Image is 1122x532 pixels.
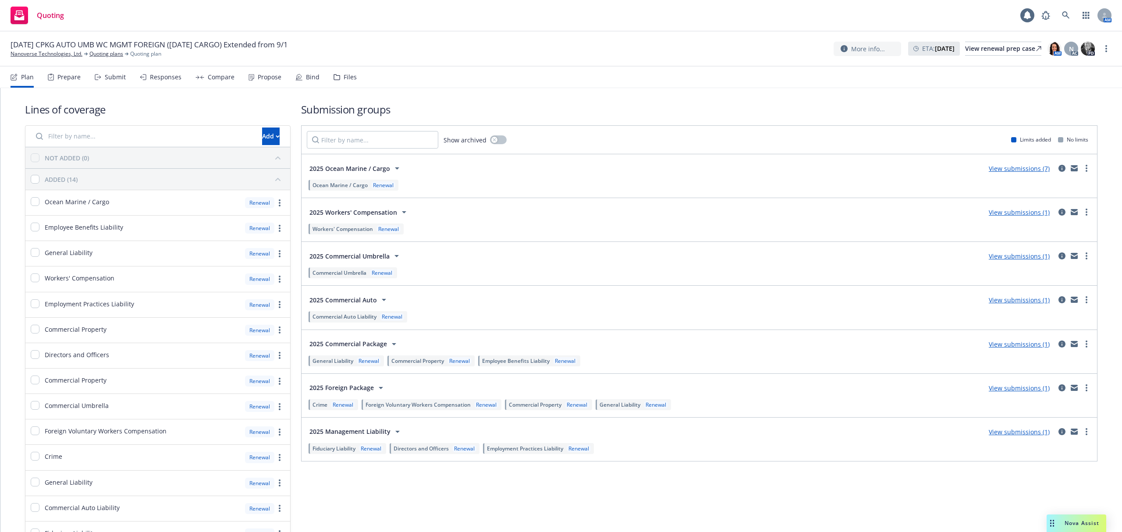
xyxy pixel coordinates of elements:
span: Directors and Officers [394,445,449,452]
span: Ocean Marine / Cargo [45,197,109,206]
span: 2025 Commercial Umbrella [309,252,390,261]
span: 2025 Workers' Compensation [309,208,397,217]
a: circleInformation [1057,383,1067,393]
div: Renewal [380,313,404,320]
a: View submissions (1) [989,340,1050,348]
span: Commercial Umbrella [45,401,109,410]
a: circleInformation [1057,207,1067,217]
a: View submissions (1) [989,252,1050,260]
div: Renewal [245,376,274,387]
span: Employee Benefits Liability [45,223,123,232]
div: Renewal [331,401,355,408]
button: More info... [834,42,901,56]
a: mail [1069,207,1079,217]
span: N [1069,44,1074,53]
span: General Liability [600,401,640,408]
span: Quoting plan [130,50,161,58]
a: more [1081,339,1092,349]
div: Submit [105,74,126,81]
span: Crime [312,401,327,408]
span: Foreign Voluntary Workers Compensation [45,426,167,436]
a: more [274,478,285,488]
a: circleInformation [1057,294,1067,305]
a: mail [1069,339,1079,349]
div: Renewal [359,445,383,452]
span: Employee Benefits Liability [482,357,550,365]
div: Propose [258,74,281,81]
span: Show archived [444,135,486,145]
a: more [274,350,285,361]
a: more [1081,383,1092,393]
a: more [274,299,285,310]
a: more [274,452,285,463]
div: Renewal [370,269,394,277]
a: Nanoverse Technologies, Ltd. [11,50,82,58]
span: General Liability [312,357,353,365]
a: Report a Bug [1037,7,1055,24]
div: Renewal [245,248,274,259]
h1: Lines of coverage [25,102,291,117]
div: Renewal [371,181,395,189]
a: circleInformation [1057,163,1067,174]
a: mail [1069,383,1079,393]
div: Renewal [245,401,274,412]
a: View renewal prep case [965,42,1041,56]
a: more [1081,294,1092,305]
a: more [274,248,285,259]
div: Compare [208,74,234,81]
a: View submissions (7) [989,164,1050,173]
div: Add [262,128,280,145]
input: Filter by name... [31,128,257,145]
a: mail [1069,163,1079,174]
span: 2025 Foreign Package [309,383,374,392]
div: ADDED (14) [45,175,78,184]
span: Employment Practices Liability [487,445,563,452]
a: more [1101,43,1111,54]
span: Employment Practices Liability [45,299,134,309]
a: circleInformation [1057,251,1067,261]
a: Quoting [7,3,67,28]
button: 2025 Workers' Compensation [307,203,412,221]
div: Renewal [245,426,274,437]
span: Nova Assist [1065,519,1099,527]
span: More info... [851,44,885,53]
a: more [274,503,285,514]
span: ETA : [922,44,955,53]
strong: [DATE] [935,44,955,53]
span: General Liability [45,478,92,487]
span: 2025 Commercial Auto [309,295,377,305]
span: 2025 Commercial Package [309,339,387,348]
div: Renewal [245,503,274,514]
a: more [274,198,285,208]
div: Renewal [245,452,274,463]
div: View renewal prep case [965,42,1041,55]
button: 2025 Commercial Package [307,335,402,353]
div: No limits [1058,136,1088,143]
span: Commercial Umbrella [312,269,366,277]
div: Prepare [57,74,81,81]
button: 2025 Ocean Marine / Cargo [307,160,405,177]
button: ADDED (14) [45,172,285,186]
span: General Liability [45,248,92,257]
a: circleInformation [1057,339,1067,349]
span: Workers' Compensation [45,273,114,283]
div: Renewal [447,357,472,365]
button: 2025 Commercial Umbrella [307,247,405,265]
span: Commercial Property [509,401,561,408]
button: 2025 Management Liability [307,423,405,440]
span: Crime [45,452,62,461]
div: Renewal [357,357,381,365]
a: more [274,427,285,437]
div: Responses [150,74,181,81]
span: 2025 Management Liability [309,427,391,436]
button: Nova Assist [1047,514,1106,532]
a: more [1081,163,1092,174]
a: more [274,223,285,234]
span: Workers' Compensation [312,225,373,233]
input: Filter by name... [307,131,438,149]
img: photo [1081,42,1095,56]
button: NOT ADDED (0) [45,151,285,165]
span: Commercial Property [45,376,107,385]
div: Renewal [245,197,274,208]
div: Renewal [245,325,274,336]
